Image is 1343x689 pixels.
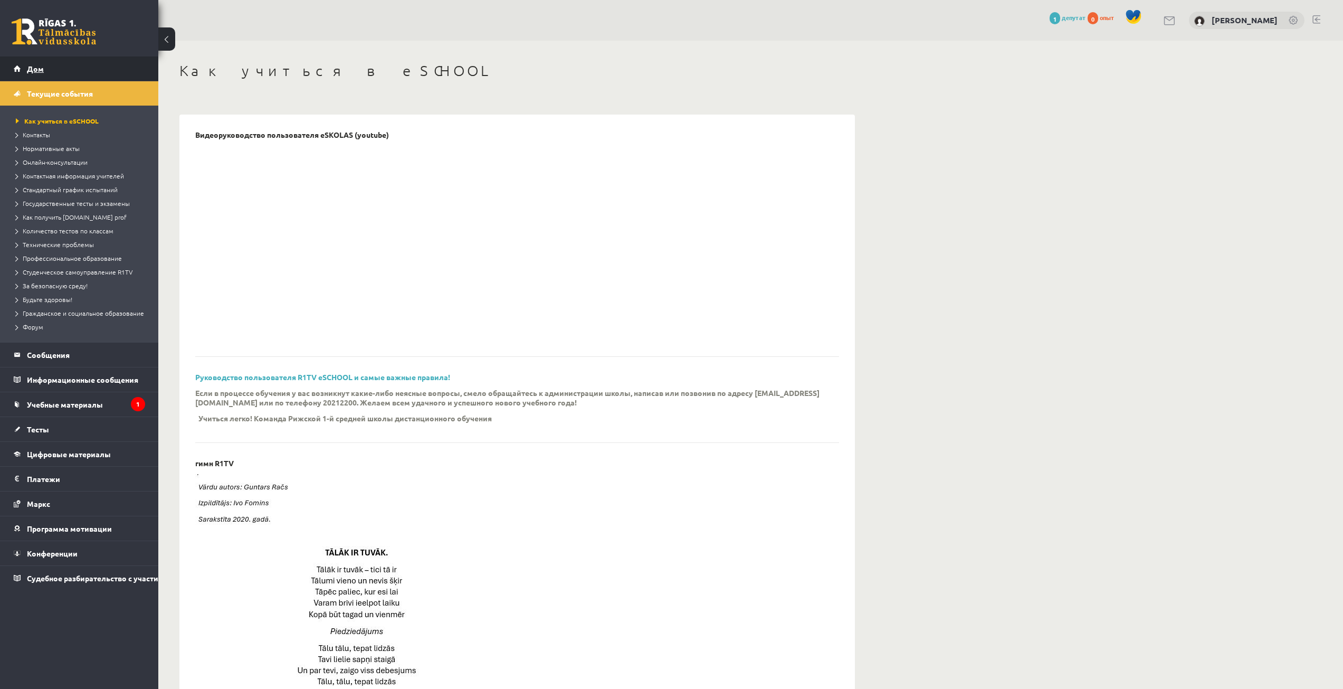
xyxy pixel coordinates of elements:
a: Контактная информация учителей [16,171,148,181]
a: Количество тестов по классам [16,226,148,235]
img: Алекс Козловский [1194,16,1205,26]
font: Учиться легко! [198,413,252,423]
font: Форум [23,323,43,331]
a: Платежи [14,467,145,491]
font: Судебное разбирательство с участием [PERSON_NAME] [27,573,231,583]
font: опыт [1100,13,1115,22]
font: Контакты [23,130,50,139]
font: Нормативные акты [23,144,80,153]
a: За безопасную среду! [16,281,148,290]
font: Будьте здоровы! [23,295,72,304]
a: Информационные сообщения1 [14,367,145,392]
font: депутат [1062,13,1086,22]
font: Технические проблемы [23,240,94,249]
a: 0 опыт [1088,13,1120,22]
font: Как получить [DOMAIN_NAME] prof [23,213,127,221]
a: Профессиональное образование [16,253,148,263]
a: Как получить [DOMAIN_NAME] prof [16,212,148,222]
a: Рижская 1-я средняя школа заочного обучения [12,18,96,45]
a: [PERSON_NAME] [1212,15,1278,25]
font: Стандартный график испытаний [23,185,118,194]
font: Маркс [27,499,50,508]
font: 1 [136,400,140,408]
a: Текущие события [14,81,145,106]
font: Контактная информация учителей [23,172,124,180]
font: Команда Рижской 1-й средней школы дистанционного обучения [254,413,492,423]
a: Технические проблемы [16,240,148,249]
a: Руководство пользователя R1TV eSCHOOL и самые важные правила! [195,372,450,382]
a: Судебное разбирательство с участием [PERSON_NAME] [14,566,145,590]
font: Государственные тесты и экзамены [23,199,130,207]
font: Сообщения [27,350,70,360]
font: Текущие события [27,89,93,98]
a: Как учиться в eSCHOOL [16,116,148,126]
font: Как учиться в eSCHOOL [179,62,494,79]
a: Маркс [14,492,145,516]
font: 0 [1091,15,1094,23]
a: Онлайн-консультации [16,157,148,167]
font: Если в процессе обучения у вас возникнут какие-либо неясные вопросы, смело обращайтесь к админист... [195,388,820,407]
a: Контакты [16,130,148,139]
a: Дом [14,56,145,81]
font: Учебные материалы [27,400,103,409]
font: Цифровые материалы [27,449,111,459]
a: Цифровые материалы [14,442,145,466]
a: Гражданское и социальное образование [16,308,148,318]
a: 1 депутат [1050,13,1086,22]
a: Тесты [14,417,145,441]
font: Информационные сообщения [27,375,138,384]
font: Онлайн-консультации [23,158,88,166]
a: Студенческое самоуправление R1TV [16,267,148,277]
a: Сообщения [14,343,145,367]
font: 1 [1053,15,1056,23]
font: Количество тестов по классам [23,226,113,235]
a: Будьте здоровы! [16,295,148,304]
font: Платежи [27,474,60,484]
a: Учебные материалы [14,392,145,417]
a: Стандартный график испытаний [16,185,148,194]
font: Профессиональное образование [23,254,122,262]
font: Дом [27,64,44,73]
font: Тесты [27,424,49,434]
font: Видеоруководство пользователя eSKOLAS (youtube) [195,130,389,139]
a: Нормативные акты [16,144,148,153]
font: Как учиться в eSCHOOL [24,117,99,125]
font: Гражданское и социальное образование [23,309,144,317]
font: Программа мотивации [27,524,112,533]
font: Студенческое самоуправление R1TV [23,268,132,276]
font: Конференции [27,549,78,558]
a: Конференции [14,541,145,565]
font: гимн R1TV [195,458,234,468]
a: Программа мотивации [14,516,145,541]
a: Форум [16,322,148,332]
font: За безопасную среду! [23,281,88,290]
a: Государственные тесты и экзамены [16,199,148,208]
